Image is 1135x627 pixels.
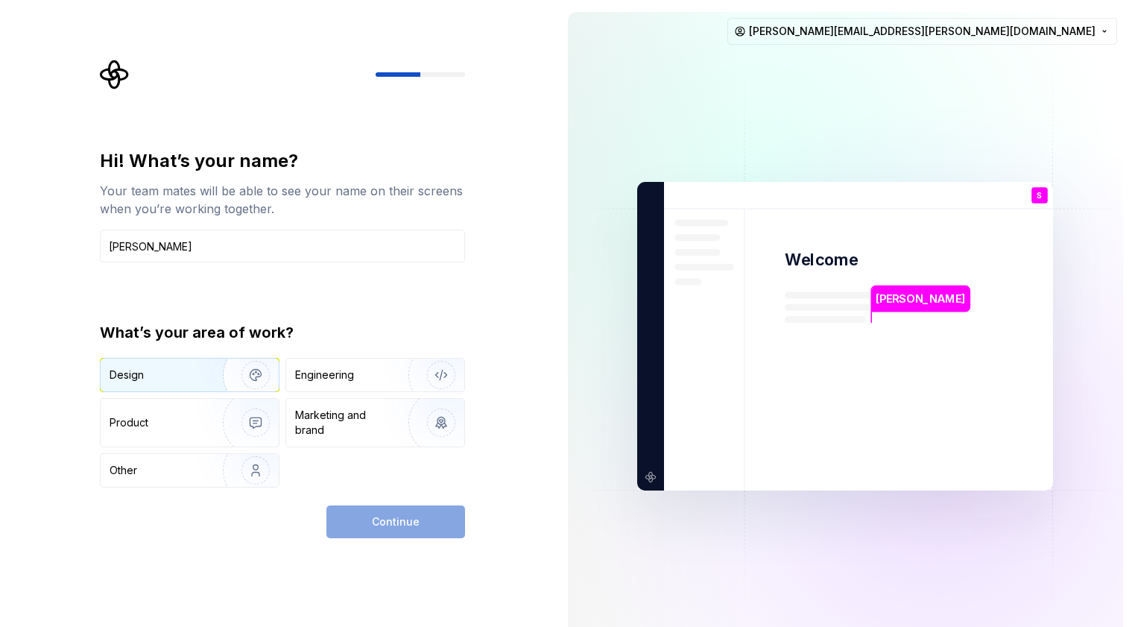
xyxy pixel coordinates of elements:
div: What’s your area of work? [100,322,465,343]
svg: Supernova Logo [100,60,130,89]
p: S [1037,192,1043,200]
input: Han Solo [100,230,465,262]
div: Product [110,415,148,430]
div: Engineering [295,368,354,382]
div: Hi! What’s your name? [100,149,465,173]
p: Welcome [785,249,858,271]
div: Other [110,463,137,478]
div: Design [110,368,144,382]
div: Marketing and brand [295,408,396,438]
button: [PERSON_NAME][EMAIL_ADDRESS][PERSON_NAME][DOMAIN_NAME] [727,18,1117,45]
p: [PERSON_NAME] [876,291,966,307]
span: [PERSON_NAME][EMAIL_ADDRESS][PERSON_NAME][DOMAIN_NAME] [749,24,1096,39]
div: Your team mates will be able to see your name on their screens when you’re working together. [100,182,465,218]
